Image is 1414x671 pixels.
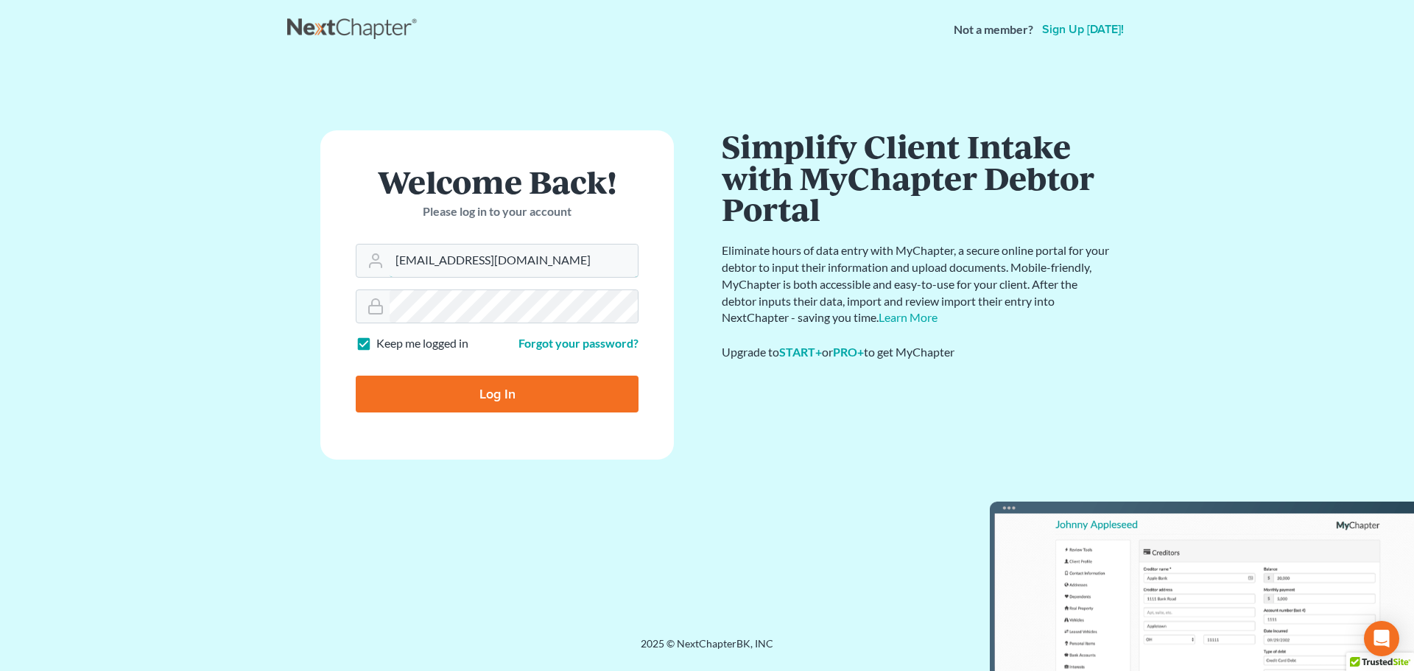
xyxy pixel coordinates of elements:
[1364,621,1399,656] div: Open Intercom Messenger
[833,345,864,359] a: PRO+
[954,21,1033,38] strong: Not a member?
[722,242,1112,326] p: Eliminate hours of data entry with MyChapter, a secure online portal for your debtor to input the...
[356,376,639,412] input: Log In
[1039,24,1127,35] a: Sign up [DATE]!
[779,345,822,359] a: START+
[879,310,938,324] a: Learn More
[356,203,639,220] p: Please log in to your account
[356,166,639,197] h1: Welcome Back!
[287,636,1127,663] div: 2025 © NextChapterBK, INC
[722,130,1112,225] h1: Simplify Client Intake with MyChapter Debtor Portal
[390,245,638,277] input: Email Address
[376,335,468,352] label: Keep me logged in
[518,336,639,350] a: Forgot your password?
[722,344,1112,361] div: Upgrade to or to get MyChapter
